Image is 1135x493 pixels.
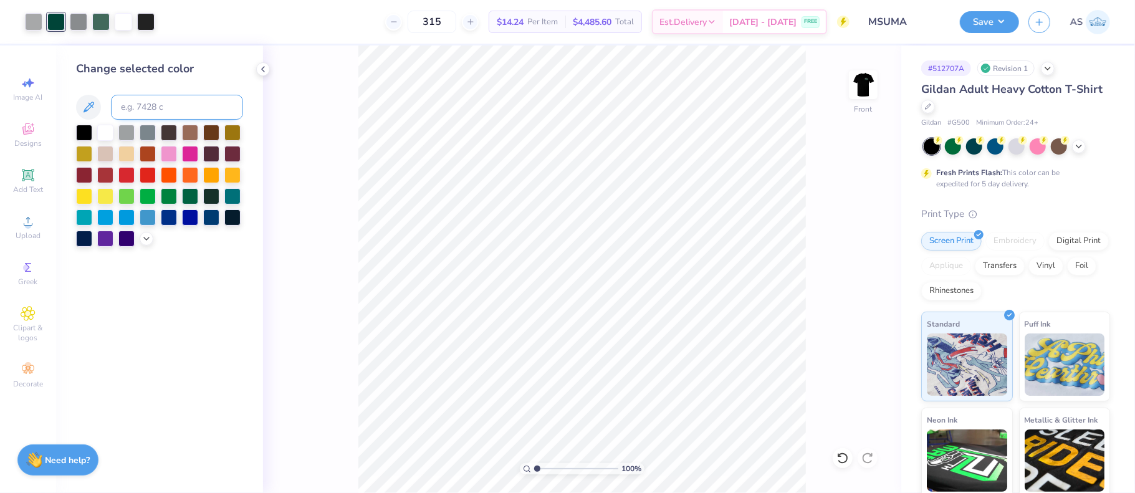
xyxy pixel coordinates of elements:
span: AS [1070,15,1083,29]
div: # 512707A [921,60,971,76]
span: # G500 [947,118,970,128]
div: Digital Print [1048,232,1109,251]
span: Neon Ink [927,413,957,426]
img: Standard [927,333,1007,396]
img: Neon Ink [927,429,1007,492]
span: Est. Delivery [659,16,707,29]
div: Change selected color [76,60,243,77]
span: Total [615,16,634,29]
div: Embroidery [985,232,1045,251]
strong: Fresh Prints Flash: [936,168,1002,178]
div: Foil [1067,257,1096,275]
span: FREE [804,17,817,26]
div: Vinyl [1028,257,1063,275]
span: Designs [14,138,42,148]
span: [DATE] - [DATE] [729,16,797,29]
input: – – [408,11,456,33]
span: Greek [19,277,38,287]
img: Metallic & Glitter Ink [1025,429,1105,492]
input: Untitled Design [859,9,951,34]
span: Upload [16,231,41,241]
span: Image AI [14,92,43,102]
img: Puff Ink [1025,333,1105,396]
span: Metallic & Glitter Ink [1025,413,1098,426]
img: Front [851,72,876,97]
span: Gildan [921,118,941,128]
button: Save [960,11,1019,33]
div: Revision 1 [977,60,1035,76]
span: Clipart & logos [6,323,50,343]
span: Decorate [13,379,43,389]
div: Applique [921,257,971,275]
span: $4,485.60 [573,16,611,29]
input: e.g. 7428 c [111,95,243,120]
div: Front [855,103,873,115]
span: Gildan Adult Heavy Cotton T-Shirt [921,82,1103,97]
a: AS [1070,10,1110,34]
span: Per Item [527,16,558,29]
span: Puff Ink [1025,317,1051,330]
strong: Need help? [45,454,90,466]
div: Print Type [921,207,1110,221]
div: Rhinestones [921,282,982,300]
span: 100 % [621,463,641,474]
span: Minimum Order: 24 + [976,118,1038,128]
div: Screen Print [921,232,982,251]
img: Akshay Singh [1086,10,1110,34]
span: $14.24 [497,16,524,29]
span: Add Text [13,184,43,194]
div: Transfers [975,257,1025,275]
div: This color can be expedited for 5 day delivery. [936,167,1090,189]
span: Standard [927,317,960,330]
